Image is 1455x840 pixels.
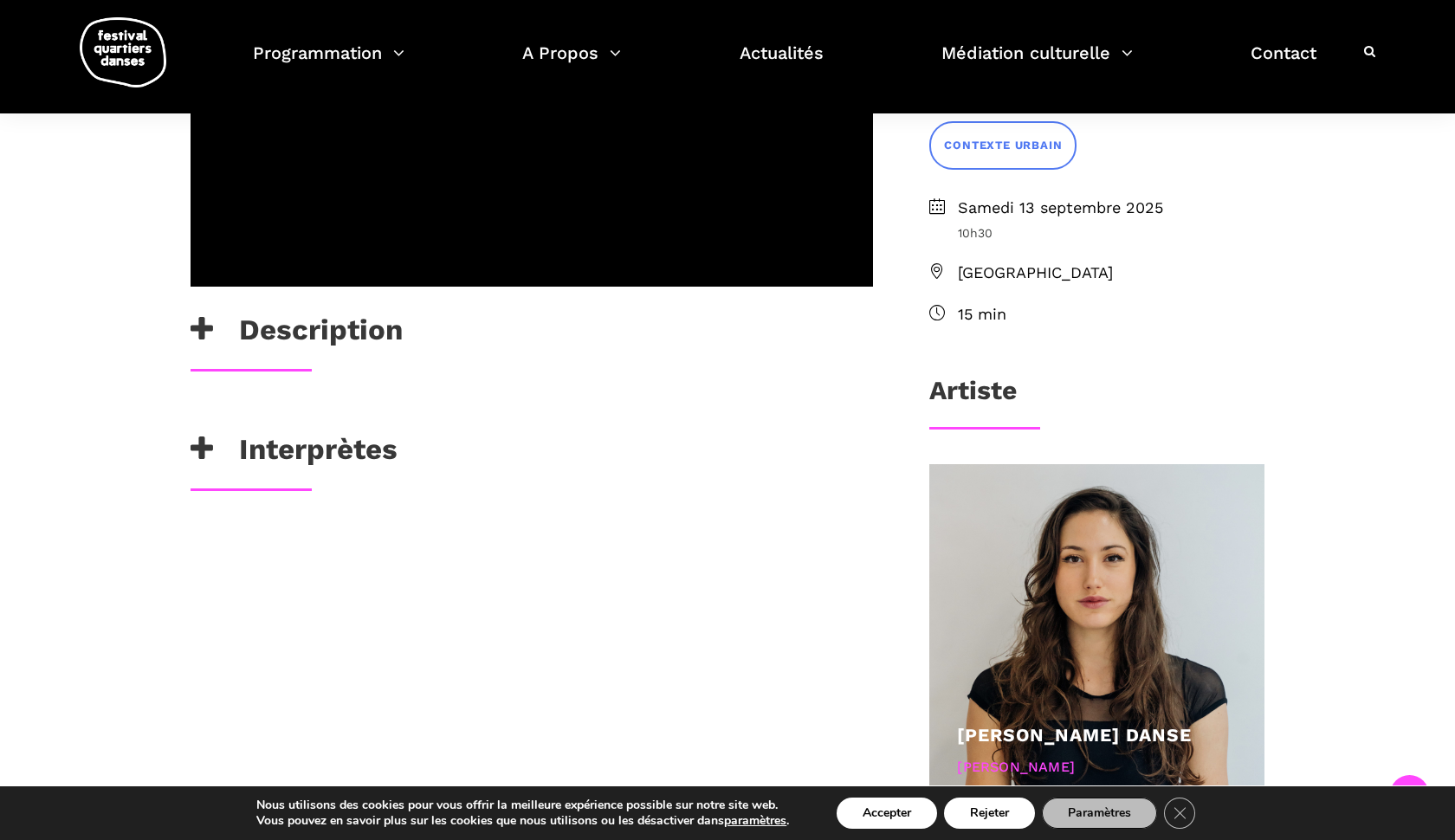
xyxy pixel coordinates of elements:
img: logo-fqd-med [80,17,166,87]
span: 15 min [958,302,1264,327]
h3: Artiste [929,375,1017,418]
a: Contact [1251,38,1316,89]
a: A Propos [522,38,621,89]
button: Rejeter [944,798,1035,829]
button: Accepter [837,798,937,829]
span: Samedi 13 septembre 2025 [958,196,1264,221]
p: Vous pouvez en savoir plus sur les cookies que nous utilisons ou les désactiver dans . [256,813,789,829]
button: paramètres [724,813,786,829]
p: Nous utilisons des cookies pour vous offrir la meilleure expérience possible sur notre site web. [256,798,789,813]
span: CONTEXTE URBAIN [944,137,1062,155]
button: Close GDPR Cookie Banner [1164,798,1195,829]
a: Médiation culturelle [941,38,1133,89]
h3: Description [191,313,403,356]
a: CONTEXTE URBAIN [929,121,1077,169]
button: Paramètres [1042,798,1157,829]
span: 10h30 [958,223,1264,242]
a: Programmation [253,38,404,89]
a: Actualités [740,38,824,89]
span: [GEOGRAPHIC_DATA] [958,261,1264,286]
a: [PERSON_NAME] Danse [957,724,1192,746]
h3: Interprètes [191,432,398,475]
div: [PERSON_NAME] [957,756,1237,779]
